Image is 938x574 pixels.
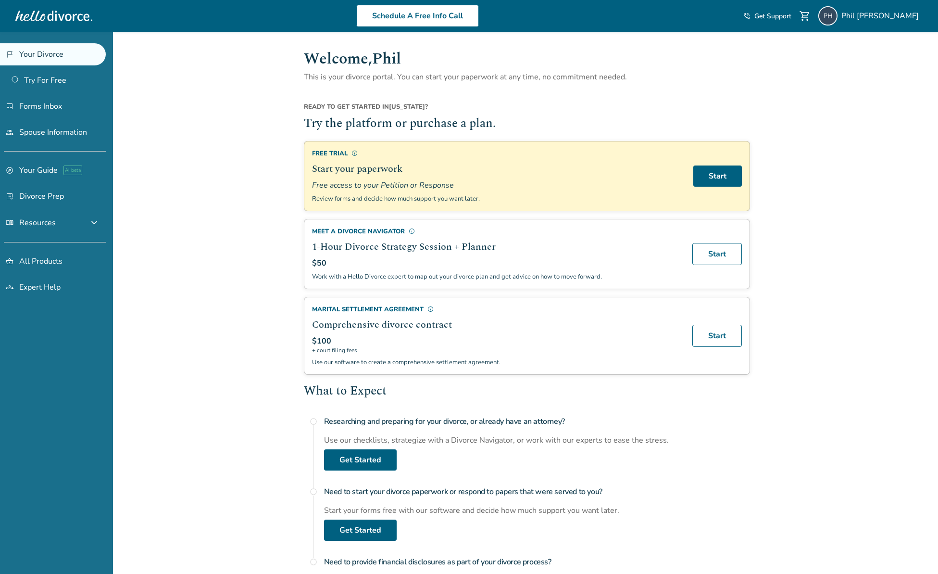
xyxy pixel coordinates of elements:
span: inbox [6,102,13,110]
a: Get Started [324,520,397,541]
h1: Welcome, Phil [304,47,750,71]
h2: Start your paperwork [312,162,682,176]
span: radio_button_unchecked [310,558,317,566]
span: $50 [312,258,326,268]
a: Schedule A Free Info Call [356,5,479,27]
div: Meet a divorce navigator [312,227,681,236]
p: This is your divorce portal. You can start your paperwork at any time, no commitment needed. [304,71,750,83]
h2: Comprehensive divorce contract [312,318,681,332]
span: AI beta [63,166,82,175]
span: shopping_basket [6,257,13,265]
iframe: Chat Widget [890,528,938,574]
span: menu_book [6,219,13,227]
h4: Need to start your divorce paperwork or respond to papers that were served to you? [324,482,750,501]
span: flag_2 [6,51,13,58]
a: Start [692,325,742,347]
p: Work with a Hello Divorce expert to map out your divorce plan and get advice on how to move forward. [312,272,681,281]
h2: What to Expect [304,383,750,401]
span: Phil [PERSON_NAME] [841,11,923,21]
span: people [6,128,13,136]
span: + court filing fees [312,346,681,354]
span: radio_button_unchecked [310,488,317,496]
div: Start your forms free with our software and decide how much support you want later. [324,505,750,516]
span: info [427,306,434,312]
span: radio_button_unchecked [310,418,317,425]
h2: Try the platform or purchase a plan. [304,115,750,133]
span: shopping_cart [799,10,811,22]
span: Forms Inbox [19,101,62,112]
a: Get Started [324,449,397,471]
h4: Researching and preparing for your divorce, or already have an attorney? [324,412,750,431]
p: Use our software to create a comprehensive settlement agreement. [312,358,681,367]
span: phone_in_talk [743,12,750,20]
img: phil@perfectlyharmless.com [818,6,838,26]
span: groups [6,283,13,291]
span: Ready to get started in [304,102,389,111]
div: [US_STATE] ? [304,102,750,115]
h4: Need to provide financial disclosures as part of your divorce process? [324,552,750,572]
span: Get Support [754,12,791,21]
span: expand_more [88,217,100,229]
span: info [409,228,415,234]
a: Start [692,243,742,265]
div: Marital Settlement Agreement [312,305,681,314]
span: $100 [312,336,331,346]
div: Use our checklists, strategize with a Divorce Navigator, or work with our experts to ease the str... [324,435,750,446]
span: info [351,150,358,156]
a: Start [693,166,742,187]
h2: 1-Hour Divorce Strategy Session + Planner [312,240,681,254]
span: Free access to your Petition or Response [312,180,682,191]
span: Resources [6,217,56,228]
span: explore [6,166,13,174]
div: Free Trial [312,149,682,158]
p: Review forms and decide how much support you want later. [312,194,682,203]
span: list_alt_check [6,192,13,200]
a: phone_in_talkGet Support [743,12,791,21]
